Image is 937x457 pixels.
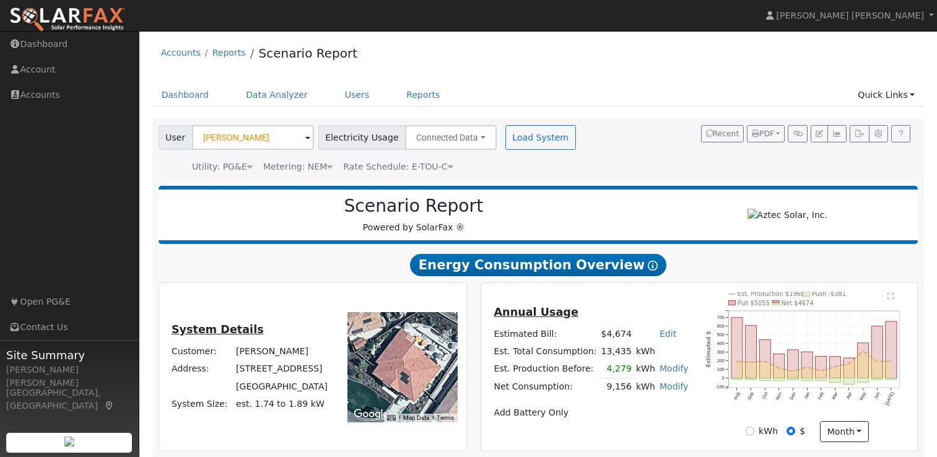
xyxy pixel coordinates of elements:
span: Electricity Usage [318,125,406,150]
button: Keyboard shortcuts [387,414,396,422]
rect: onclick="" [759,340,770,378]
circle: onclick="" [806,367,808,368]
text: Feb [817,391,825,401]
img: Google [351,406,391,422]
div: [PERSON_NAME] [PERSON_NAME] [6,363,133,390]
text: 200 [717,358,724,363]
rect: onclick="" [871,378,883,380]
circle: onclick="" [848,363,850,365]
text: Dec [788,391,797,401]
img: Aztec Solar, Inc. [747,209,828,222]
button: Multi-Series Graph [827,125,847,142]
button: Edit User [811,125,828,142]
h2: Scenario Report [171,196,656,217]
circle: onclick="" [891,360,892,362]
td: kWh [634,342,691,360]
text: 0 [721,375,724,381]
button: Map Data [403,414,429,422]
text: Jun [873,391,881,400]
td: Estimated Bill: [492,325,599,342]
text: 300 [717,349,724,355]
u: Annual Usage [494,306,578,318]
td: Net Consumption: [492,378,599,396]
rect: onclick="" [774,354,785,378]
div: Utility: PG&E [192,160,253,173]
div: Metering: NEM [263,160,333,173]
text: Estimated $ [705,331,712,368]
td: Est. Total Consumption: [492,342,599,360]
text: Oct [760,391,769,400]
rect: onclick="" [816,378,827,381]
rect: onclick="" [843,358,855,378]
a: Modify [660,381,689,391]
a: Accounts [161,48,201,58]
rect: onclick="" [871,326,883,378]
button: Settings [869,125,888,142]
text: Mar [830,391,839,401]
a: Dashboard [152,84,219,107]
a: Edit [660,329,676,339]
rect: onclick="" [787,378,798,380]
text: Est. Production $1968 [738,290,805,297]
circle: onclick="" [834,366,836,368]
td: System Size [234,395,330,412]
td: Customer: [169,343,233,360]
span: User [159,125,193,150]
label: $ [800,425,805,438]
td: kWh [634,360,657,378]
rect: onclick="" [801,352,813,378]
circle: onclick="" [792,370,794,372]
rect: onclick="" [886,378,897,380]
circle: onclick="" [750,362,752,363]
circle: onclick="" [862,350,864,352]
rect: onclick="" [829,357,840,378]
span: Alias: H2ETOUCN [343,162,453,172]
a: Map [104,401,115,411]
rect: onclick="" [731,318,743,378]
input: $ [787,427,795,435]
circle: onclick="" [764,360,766,362]
a: Modify [660,363,689,373]
a: Users [336,84,379,107]
rect: onclick="" [843,378,855,385]
button: Load System [505,125,576,150]
td: System Size: [169,395,233,412]
text: [DATE] [884,391,896,407]
td: [STREET_ADDRESS] [234,360,330,378]
td: kWh [634,378,657,396]
a: Scenario Report [258,46,357,61]
td: [PERSON_NAME] [234,343,330,360]
rect: onclick="" [829,378,840,383]
rect: onclick="" [787,350,798,378]
text: Apr [845,391,853,400]
rect: onclick="" [731,378,743,380]
text: -100 [715,384,725,390]
span: Energy Consumption Overview [410,254,666,276]
span: est. 1.74 to 1.89 kW [236,399,325,409]
text: Push -$381 [812,290,846,297]
input: kWh [746,427,754,435]
text: Aug [732,391,741,401]
button: Connected Data [405,125,497,150]
span: [PERSON_NAME] [PERSON_NAME] [777,11,924,20]
td: Add Battery Only [492,404,691,422]
rect: onclick="" [886,321,897,378]
button: Generate Report Link [788,125,807,142]
a: Quick Links [848,84,924,107]
rect: onclick="" [858,378,869,383]
text: 400 [717,341,724,346]
td: Address: [169,360,233,378]
a: Help Link [891,125,910,142]
i: Show Help [648,261,658,271]
div: [GEOGRAPHIC_DATA], [GEOGRAPHIC_DATA] [6,386,133,412]
button: month [820,421,869,442]
rect: onclick="" [745,378,756,380]
circle: onclick="" [736,360,738,362]
text: Net $4674 [782,300,814,307]
a: Data Analyzer [237,84,317,107]
rect: onclick="" [858,343,869,378]
rect: onclick="" [774,378,785,381]
text: May [858,391,867,402]
span: PDF [752,129,774,138]
circle: onclick="" [820,370,822,372]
